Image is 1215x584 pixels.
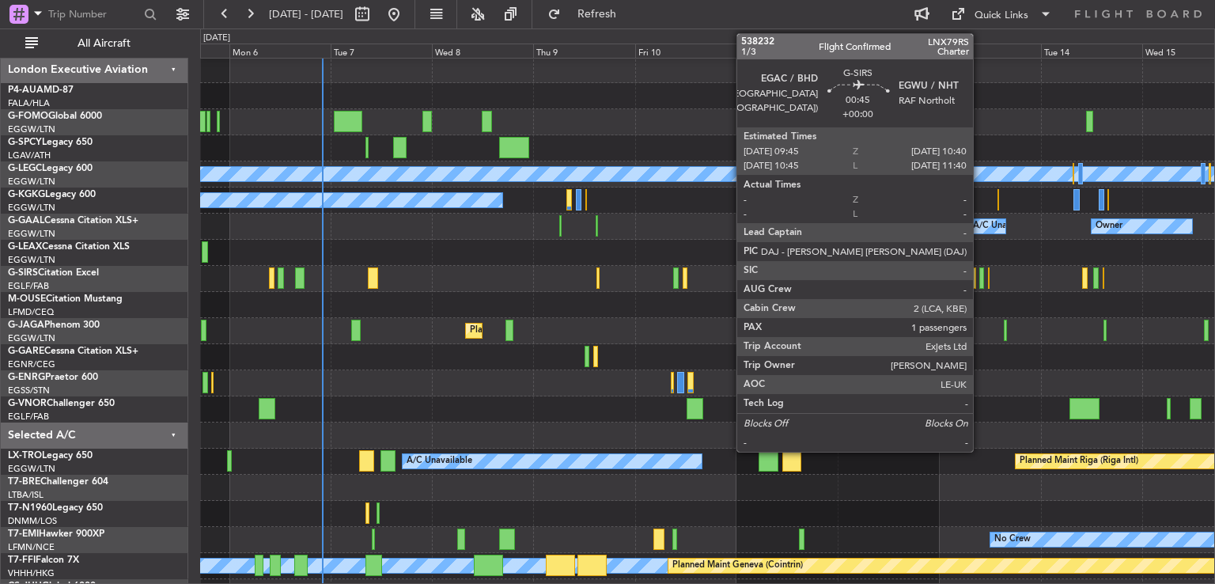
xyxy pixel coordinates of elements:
div: Wed 8 [432,44,533,58]
a: T7-N1960Legacy 650 [8,503,103,513]
span: M-OUSE [8,294,46,304]
div: Mon 13 [939,44,1040,58]
div: No Crew [994,528,1031,552]
div: Planned Maint [GEOGRAPHIC_DATA] ([GEOGRAPHIC_DATA]) [470,319,719,343]
a: P4-AUAMD-87 [8,85,74,95]
a: EGGW/LTN [8,463,55,475]
a: DNMM/LOS [8,515,57,527]
span: G-ENRG [8,373,45,382]
span: [DATE] - [DATE] [269,7,343,21]
span: G-GAAL [8,216,44,226]
a: FALA/HLA [8,97,50,109]
a: G-JAGAPhenom 300 [8,320,100,330]
a: G-LEAXCessna Citation XLS [8,242,130,252]
div: [DATE] [203,32,230,45]
span: G-SIRS [8,268,38,278]
a: G-FOMOGlobal 6000 [8,112,102,121]
span: G-LEAX [8,242,42,252]
a: G-GARECessna Citation XLS+ [8,347,138,356]
span: G-FOMO [8,112,48,121]
span: Refresh [564,9,630,20]
span: G-JAGA [8,320,44,330]
a: M-OUSECitation Mustang [8,294,123,304]
span: G-VNOR [8,399,47,408]
a: EGGW/LTN [8,332,55,344]
a: T7-EMIHawker 900XP [8,529,104,539]
span: G-KGKG [8,190,45,199]
span: G-LEGC [8,164,42,173]
span: LX-TRO [8,451,42,461]
a: VHHH/HKG [8,567,55,579]
button: All Aircraft [17,31,172,56]
div: Planned Maint Riga (Riga Intl) [1020,449,1138,473]
a: EGGW/LTN [8,202,55,214]
a: EGSS/STN [8,385,50,396]
span: T7-BRE [8,477,40,487]
div: Quick Links [975,8,1028,24]
button: Refresh [540,2,635,27]
div: Tue 7 [331,44,432,58]
a: G-VNORChallenger 650 [8,399,115,408]
a: T7-FFIFalcon 7X [8,556,79,565]
a: G-ENRGPraetor 600 [8,373,98,382]
a: EGLF/FAB [8,411,49,423]
a: G-KGKGLegacy 600 [8,190,96,199]
input: Trip Number [48,2,139,26]
div: A/C Unavailable [407,449,472,473]
a: EGGW/LTN [8,176,55,188]
span: T7-EMI [8,529,39,539]
a: G-SIRSCitation Excel [8,268,99,278]
a: EGGW/LTN [8,123,55,135]
a: G-LEGCLegacy 600 [8,164,93,173]
div: Owner [1096,214,1122,238]
div: Tue 14 [1041,44,1142,58]
span: G-SPCY [8,138,42,147]
a: LTBA/ISL [8,489,44,501]
div: Thu 9 [533,44,634,58]
a: G-SPCYLegacy 650 [8,138,93,147]
span: All Aircraft [41,38,167,49]
a: LX-TROLegacy 650 [8,451,93,461]
a: EGNR/CEG [8,358,55,370]
a: EGLF/FAB [8,280,49,292]
a: LFMD/CEQ [8,306,54,318]
span: G-GARE [8,347,44,356]
a: G-GAALCessna Citation XLS+ [8,216,138,226]
div: Sat 11 [736,44,838,58]
a: LFMN/NCE [8,541,55,553]
div: Sun 12 [838,44,939,58]
a: LGAV/ATH [8,150,51,161]
div: Fri 10 [635,44,736,58]
div: A/C Unavailable [973,214,1039,238]
a: EGGW/LTN [8,228,55,240]
span: T7-N1960 [8,503,52,513]
div: Mon 6 [229,44,331,58]
a: EGGW/LTN [8,254,55,266]
div: Planned Maint Geneva (Cointrin) [672,554,803,578]
button: Quick Links [943,2,1060,27]
span: T7-FFI [8,556,36,565]
a: T7-BREChallenger 604 [8,477,108,487]
span: P4-AUA [8,85,44,95]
